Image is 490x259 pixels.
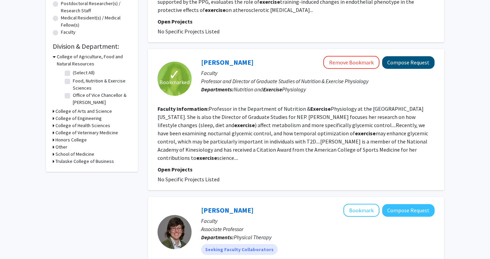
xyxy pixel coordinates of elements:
label: Faculty [61,29,76,36]
a: [PERSON_NAME] [201,58,254,66]
label: (Select All) [73,69,95,76]
h3: College of Veterinary Medicine [55,129,118,136]
b: exercise [234,122,255,128]
h3: College of Engineering [55,115,102,122]
button: Compose Request to Erin Dannecker [382,204,435,217]
b: Exercise [263,86,282,93]
p: Associate Professor [201,225,435,233]
b: exercise [196,154,217,161]
p: Open Projects [158,165,435,173]
span: Bookmarked [160,78,190,86]
span: Nutrition and Physiology [234,86,306,93]
span: No Specific Projects Listed [158,176,219,183]
h3: Other [55,143,67,151]
span: ✓ [169,71,180,78]
p: Open Projects [158,17,435,26]
h2: Division & Department: [53,42,131,50]
b: Faculty Information: [158,105,209,112]
h3: Honors College [55,136,87,143]
label: Food, Nutrition & Exercise Sciences [73,77,129,92]
label: Medical Resident(s) / Medical Fellow(s) [61,14,131,29]
b: Exercise [310,105,331,112]
h3: School of Medicine [55,151,94,158]
span: No Specific Projects Listed [158,28,219,35]
b: Departments: [201,234,234,241]
p: Professor and Director of Graduate Studies of Nutrition & Exercise Physiology [201,77,435,85]
iframe: Chat [5,228,29,254]
h3: College of Agriculture, Food and Natural Resources [57,53,131,67]
b: exercise [205,6,226,13]
a: [PERSON_NAME] [201,206,254,214]
fg-read-more: Professor in the Department of Nutrition & Physiology at the [GEOGRAPHIC_DATA][US_STATE]. She is ... [158,105,428,161]
p: Faculty [201,69,435,77]
label: Office of Vice Chancellor & [PERSON_NAME] [73,92,129,106]
p: Faculty [201,217,435,225]
span: Physical Therapy [234,234,272,241]
b: Departments: [201,86,234,93]
b: exercise [355,130,376,137]
mat-chip: Seeking Faculty Collaborators [201,244,278,255]
button: Remove Bookmark [323,56,379,69]
h3: Trulaske College of Business [55,158,114,165]
button: Add Erin Dannecker to Bookmarks [343,204,379,217]
button: Compose Request to Jill Kanaley [382,56,435,69]
h3: College of Arts and Science [55,108,112,115]
h3: College of Health Sciences [55,122,110,129]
